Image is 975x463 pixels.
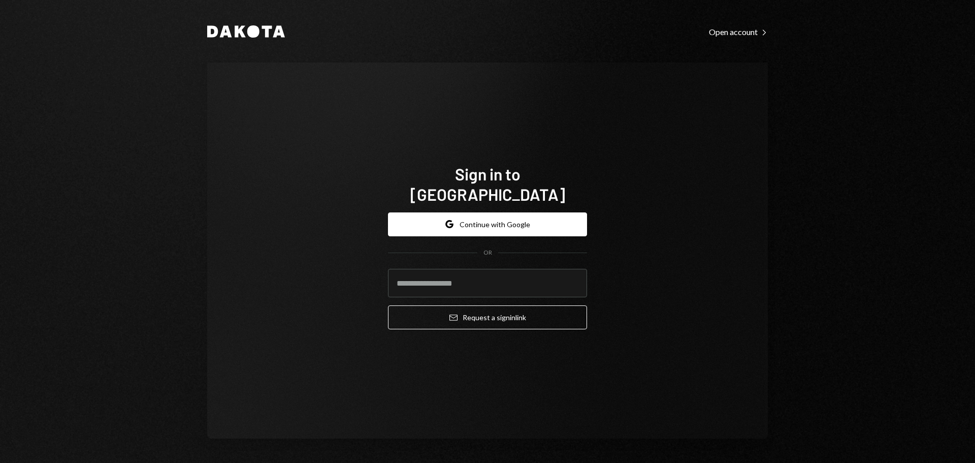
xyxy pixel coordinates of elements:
[709,26,768,37] a: Open account
[709,27,768,37] div: Open account
[388,305,587,329] button: Request a signinlink
[483,249,492,257] div: OR
[388,212,587,236] button: Continue with Google
[388,164,587,204] h1: Sign in to [GEOGRAPHIC_DATA]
